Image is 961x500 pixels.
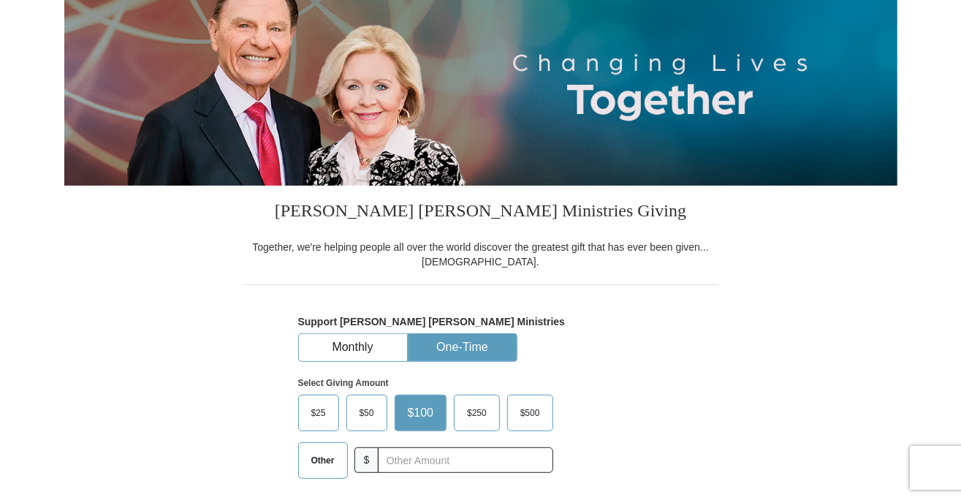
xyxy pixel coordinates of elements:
span: $500 [513,402,547,424]
span: $50 [352,402,381,424]
button: One-Time [409,334,517,361]
button: Monthly [299,334,407,361]
span: Other [304,450,342,471]
strong: Select Giving Amount [298,378,389,388]
h5: Support [PERSON_NAME] [PERSON_NAME] Ministries [298,316,664,328]
div: Together, we're helping people all over the world discover the greatest gift that has ever been g... [243,240,718,269]
span: $100 [400,402,441,424]
h3: [PERSON_NAME] [PERSON_NAME] Ministries Giving [243,186,718,240]
span: $25 [304,402,333,424]
span: $ [354,447,379,473]
input: Other Amount [378,447,552,473]
span: $250 [460,402,494,424]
